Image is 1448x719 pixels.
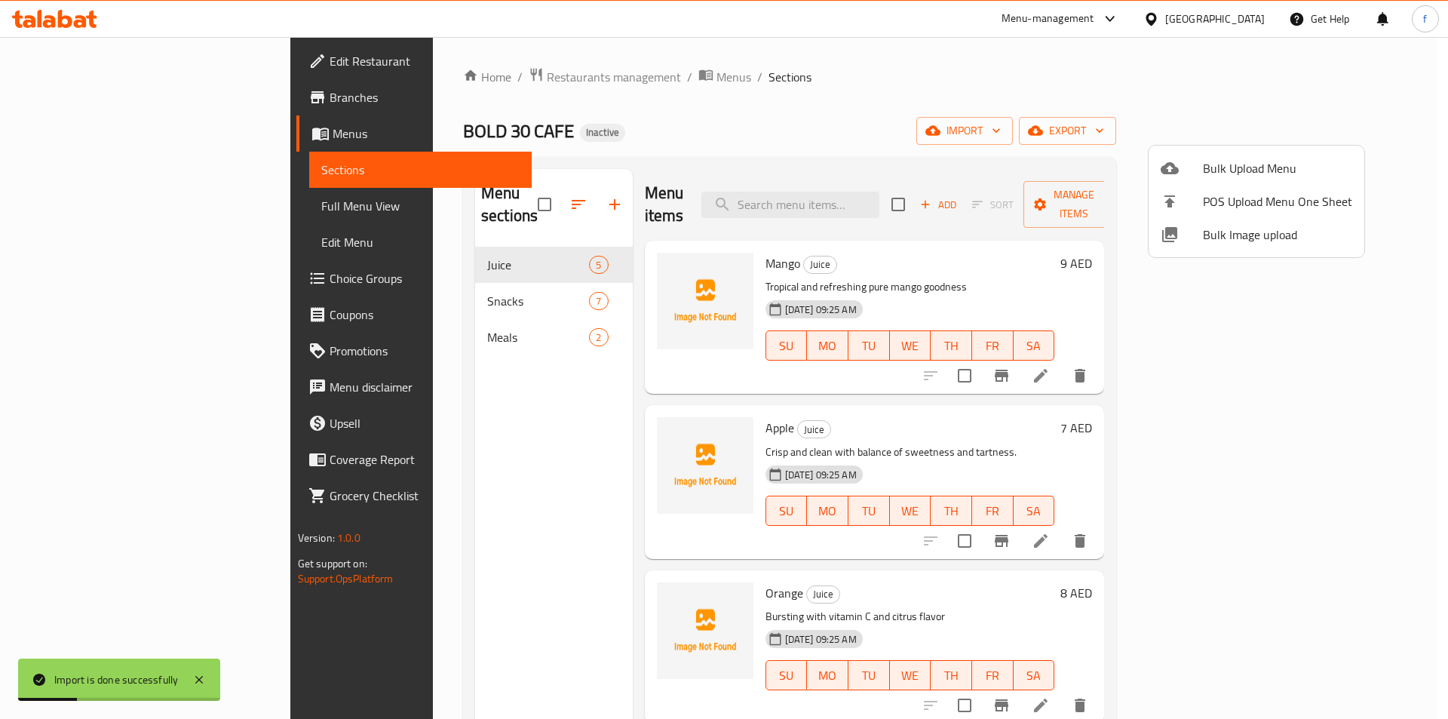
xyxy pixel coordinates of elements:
[1149,152,1364,185] li: Upload bulk menu
[1203,159,1352,177] span: Bulk Upload Menu
[1149,185,1364,218] li: POS Upload Menu One Sheet
[54,671,178,688] div: Import is done successfully
[1203,192,1352,210] span: POS Upload Menu One Sheet
[1203,226,1352,244] span: Bulk Image upload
